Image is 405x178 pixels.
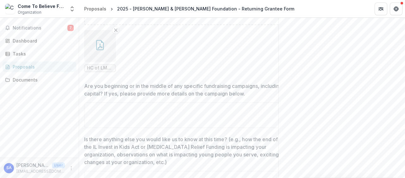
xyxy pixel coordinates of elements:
p: Are you beginning or in the middle of any specific fundraising campaigns, including capital? If y... [84,82,283,97]
button: Get Help [390,3,402,15]
span: Notifications [13,25,67,31]
div: Documents [13,76,71,83]
p: Is there anything else you would like us to know at this time? (e.g., how the end of the IL Inves... [84,135,283,166]
div: Proposals [84,5,106,12]
button: Open entity switcher [68,3,77,15]
a: Documents [3,75,76,85]
div: Remove FileHC of LMU Memo.pdf [84,30,116,72]
a: Tasks [3,49,76,59]
img: Come To Believe Foundation [5,4,15,14]
nav: breadcrumb [82,4,297,13]
span: Organization [18,10,41,15]
button: Notifications7 [3,23,76,33]
div: Dashboard [13,37,71,44]
p: User [52,162,65,168]
a: Proposals [82,4,109,13]
button: More [67,164,75,172]
a: Dashboard [3,36,76,46]
button: Partners [375,3,387,15]
div: Proposals [13,63,71,70]
p: [PERSON_NAME] [16,162,49,168]
button: Remove File [112,26,120,34]
div: 2025 - [PERSON_NAME] & [PERSON_NAME] Foundation - Returning Grantee Form [117,5,294,12]
div: Sam Adams [6,166,12,170]
a: Proposals [3,62,76,72]
div: Tasks [13,50,71,57]
span: 7 [67,25,74,31]
div: Come To Believe Foundation [18,3,65,10]
span: HC of LMU Memo.pdf [87,65,113,71]
p: [EMAIL_ADDRESS][DOMAIN_NAME] [16,168,65,174]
